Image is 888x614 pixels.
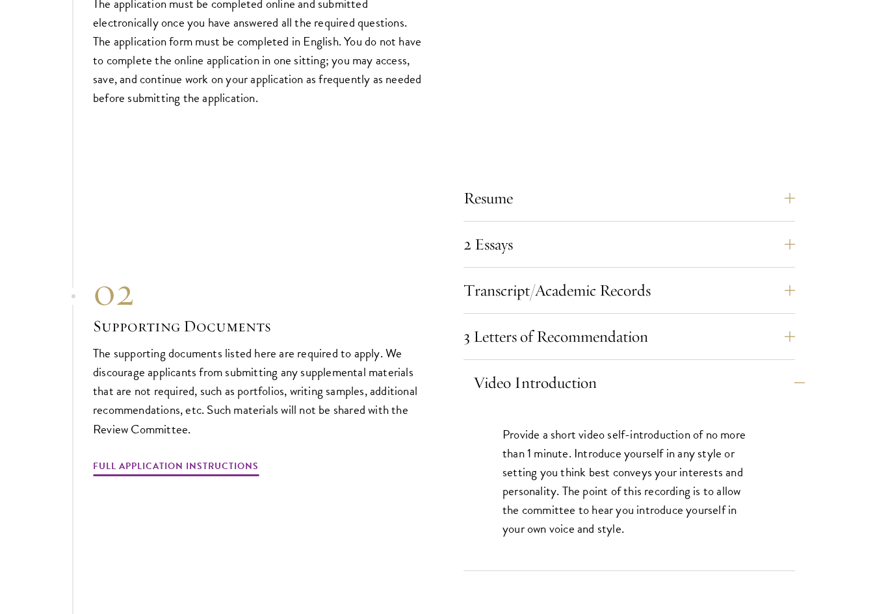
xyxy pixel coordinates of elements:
[464,183,795,214] button: Resume
[464,229,795,260] button: 2 Essays
[93,315,424,337] h3: Supporting Documents
[473,367,805,398] button: Video Introduction
[464,321,795,352] button: 3 Letters of Recommendation
[93,458,259,478] a: Full Application Instructions
[93,344,424,438] p: The supporting documents listed here are required to apply. We discourage applicants from submitt...
[93,268,424,315] div: 02
[464,275,795,306] button: Transcript/Academic Records
[503,425,756,538] p: Provide a short video self-introduction of no more than 1 minute. Introduce yourself in any style...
